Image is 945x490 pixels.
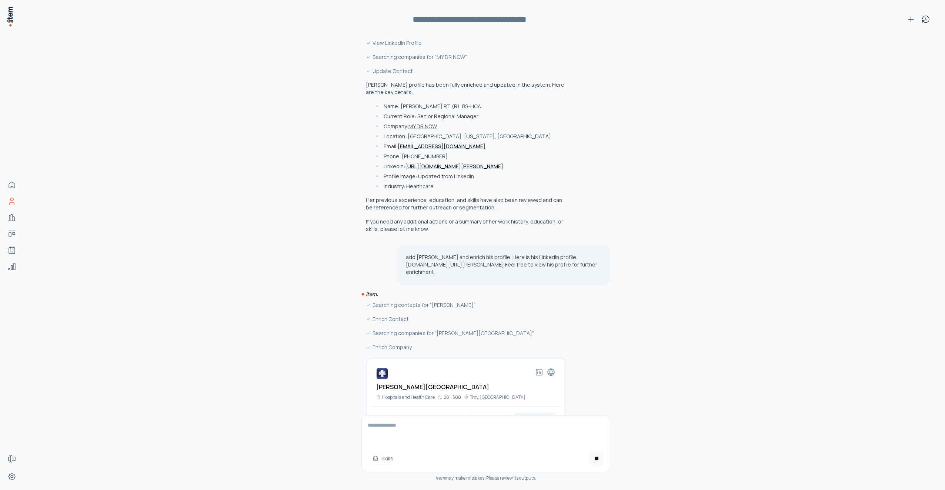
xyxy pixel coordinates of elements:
a: Analytics [4,259,19,274]
li: Email: [374,143,566,150]
div: Searching companies for "MY DR NOW" [366,53,566,61]
div: View LinkedIn Profile [366,39,566,47]
button: View history [918,12,933,27]
a: Companies [4,210,19,225]
li: Company: [374,123,566,130]
li: LinkedIn: [374,163,566,170]
img: Item Brain Logo [6,6,13,27]
p: 201-500 [444,394,461,400]
button: MY DR NOW [408,123,437,130]
li: Location: [GEOGRAPHIC_DATA], [US_STATE], [GEOGRAPHIC_DATA] [374,133,566,140]
a: Home [4,178,19,192]
button: Skills [368,453,398,464]
a: Settings [4,469,19,484]
i: item: [366,291,378,298]
button: New conversation [904,12,918,27]
p: [PERSON_NAME] profile has been fully enriched and updated in the system. Here are the key details: [366,81,566,96]
i: item [435,475,445,481]
img: Troy Regional Medical Center [376,368,388,380]
a: [EMAIL_ADDRESS][DOMAIN_NAME] [398,143,485,150]
h2: [PERSON_NAME][GEOGRAPHIC_DATA] [376,383,489,391]
p: Her previous experience, education, and skills have also been reviewed and can be referenced for ... [366,196,566,211]
button: Cancel [589,451,604,466]
div: may make mistakes. Please review its outputs. [361,475,610,481]
p: Troy, [GEOGRAPHIC_DATA] [470,394,525,400]
div: Update Contact [366,67,566,75]
a: Deals [4,226,19,241]
div: Enrich Company [366,343,566,351]
button: Cancel [470,413,511,429]
a: [URL][DOMAIN_NAME][PERSON_NAME] [405,163,503,170]
button: Create [514,413,555,429]
li: Profile Image: Updated from LinkedIn [374,173,566,180]
li: Industry: Healthcare [374,183,566,190]
p: If you need any additional actions or a summary of her work history, education, or skills, please... [366,218,566,233]
li: Current Role: Senior Regional Manager [374,113,566,120]
div: Searching companies for "[PERSON_NAME][GEOGRAPHIC_DATA]" [366,329,566,337]
li: Phone: [PHONE_NUMBER] [374,153,566,160]
div: Enrich Contact [366,315,566,323]
a: Forms [4,451,19,466]
span: Skills [381,455,393,462]
li: Name: [PERSON_NAME] RT (R), BS-HCA [374,103,566,110]
p: Hospitals and Health Care [382,394,435,400]
p: add [PERSON_NAME] and enrich his profile. Here is his LinkedIn profile: [DOMAIN_NAME][URL][PERSON... [406,254,601,276]
a: Agents [4,243,19,258]
a: People [4,194,19,209]
div: Searching contacts for "[PERSON_NAME]" [366,301,566,309]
